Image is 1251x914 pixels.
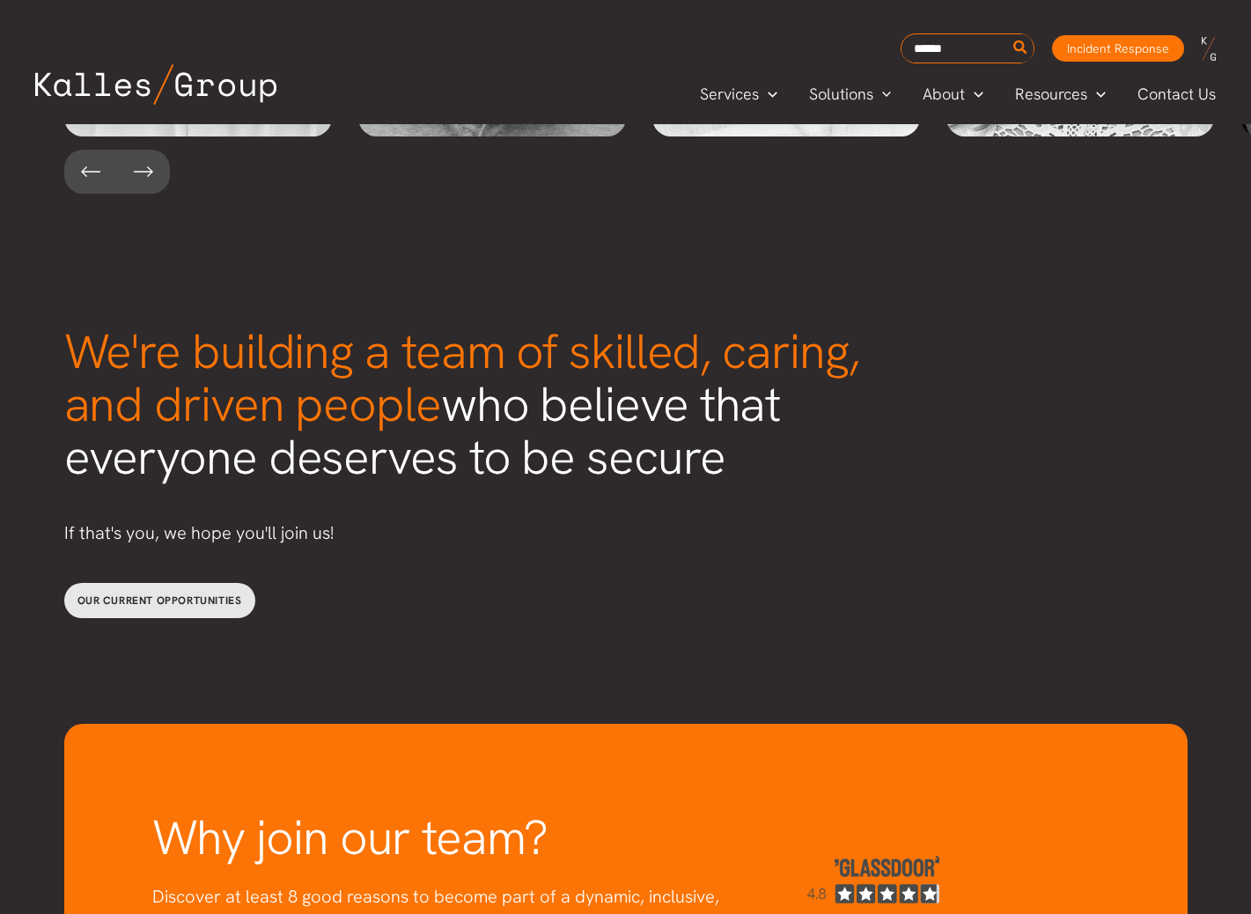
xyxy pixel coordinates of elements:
[1010,34,1032,63] button: Search
[64,320,859,436] span: We're building a team of skilled, caring, and driven people
[807,856,939,903] img: Glassdoor rating of 4.8 out of 5
[923,81,965,107] span: About
[684,79,1233,108] nav: Primary Site Navigation
[35,64,276,105] img: Kalles Group
[965,81,983,107] span: Menu Toggle
[684,81,793,107] a: ServicesMenu Toggle
[77,593,242,608] span: Our current opportunities
[64,519,892,548] p: If that's you, we hope you'll join us!
[1087,81,1106,107] span: Menu Toggle
[64,320,859,489] span: who believe that everyone deserves to be secure
[1015,81,1087,107] span: Resources
[700,81,759,107] span: Services
[873,81,892,107] span: Menu Toggle
[1052,35,1184,62] a: Incident Response
[64,583,255,618] a: Our current opportunities
[1137,81,1216,107] span: Contact Us
[809,81,873,107] span: Solutions
[1122,81,1233,107] a: Contact Us
[793,81,908,107] a: SolutionsMenu Toggle
[999,81,1122,107] a: ResourcesMenu Toggle
[152,812,737,865] h2: Why join our team?
[759,81,777,107] span: Menu Toggle
[907,81,999,107] a: AboutMenu Toggle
